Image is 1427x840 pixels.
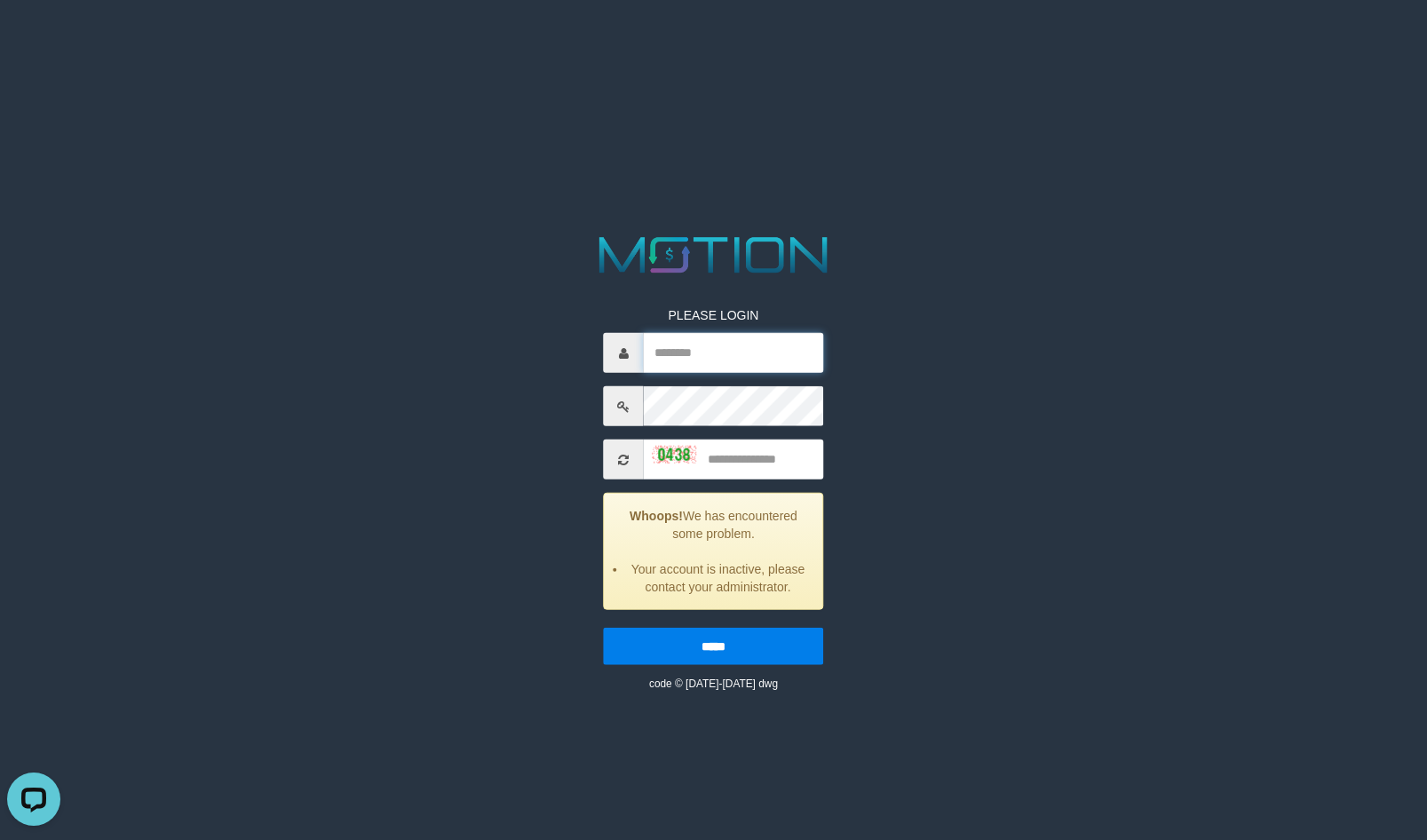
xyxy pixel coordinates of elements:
[630,509,683,523] strong: Whoops!
[589,231,838,280] img: MOTION_logo.png
[653,445,697,463] img: captcha
[627,560,810,596] li: Your account is inactive, please contact your administrator.
[7,7,60,60] button: Open LiveChat chat widget
[649,678,778,690] small: code © [DATE]-[DATE] dwg
[604,493,824,610] div: We has encountered some problem.
[604,306,824,324] p: PLEASE LOGIN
